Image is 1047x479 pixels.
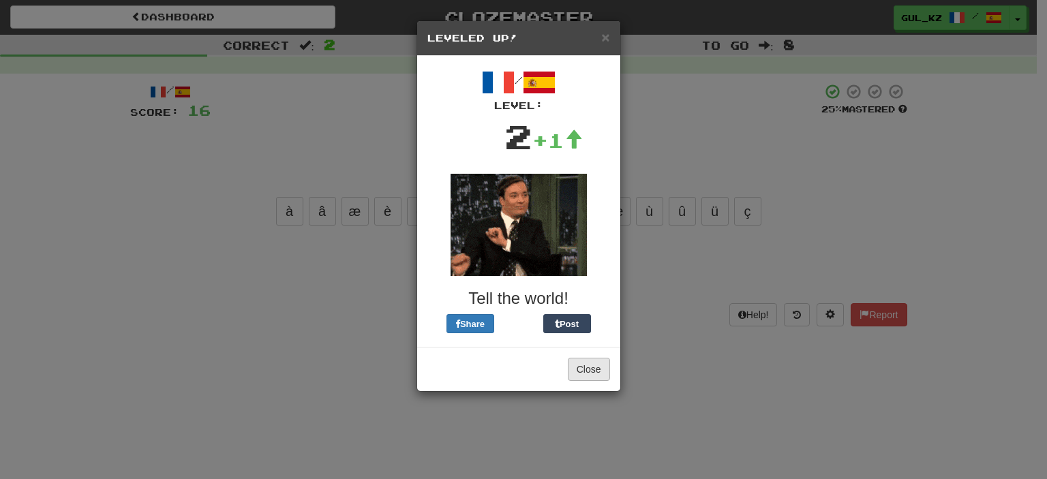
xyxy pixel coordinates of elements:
[427,66,610,112] div: /
[427,99,610,112] div: Level:
[532,127,583,154] div: +1
[601,30,609,44] button: Close
[427,31,610,45] h5: Leveled Up!
[494,314,543,333] iframe: X Post Button
[446,314,494,333] button: Share
[568,358,610,381] button: Close
[601,29,609,45] span: ×
[504,112,532,160] div: 2
[427,290,610,307] h3: Tell the world!
[543,314,591,333] button: Post
[451,174,587,276] img: fallon-a20d7af9049159056f982dd0e4b796b9edb7b1d2ba2b0a6725921925e8bac842.gif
